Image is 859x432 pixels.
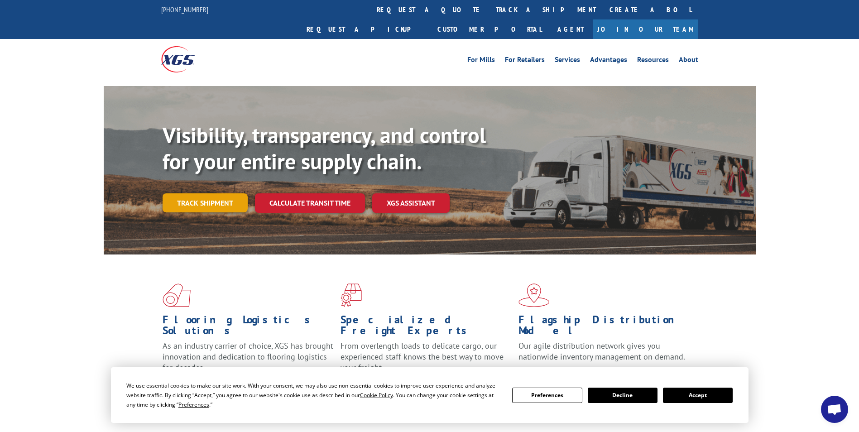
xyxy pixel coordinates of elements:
a: For Retailers [505,56,545,66]
a: Advantages [590,56,627,66]
a: Agent [548,19,593,39]
h1: Specialized Freight Experts [341,314,512,341]
a: Services [555,56,580,66]
a: [PHONE_NUMBER] [161,5,208,14]
img: xgs-icon-flagship-distribution-model-red [518,283,550,307]
div: Open chat [821,396,848,423]
a: Resources [637,56,669,66]
a: For Mills [467,56,495,66]
span: Our agile distribution network gives you nationwide inventory management on demand. [518,341,685,362]
div: We use essential cookies to make our site work. With your consent, we may also use non-essential ... [126,381,501,409]
h1: Flooring Logistics Solutions [163,314,334,341]
a: Request a pickup [300,19,431,39]
a: About [679,56,698,66]
div: Cookie Consent Prompt [111,367,749,423]
button: Preferences [512,388,582,403]
a: Customer Portal [431,19,548,39]
span: Preferences [178,401,209,408]
img: xgs-icon-total-supply-chain-intelligence-red [163,283,191,307]
a: Track shipment [163,193,248,212]
b: Visibility, transparency, and control for your entire supply chain. [163,121,486,175]
h1: Flagship Distribution Model [518,314,690,341]
img: xgs-icon-focused-on-flooring-red [341,283,362,307]
a: XGS ASSISTANT [372,193,450,213]
a: Join Our Team [593,19,698,39]
button: Accept [663,388,733,403]
span: Cookie Policy [360,391,393,399]
span: As an industry carrier of choice, XGS has brought innovation and dedication to flooring logistics... [163,341,333,373]
button: Decline [588,388,657,403]
p: From overlength loads to delicate cargo, our experienced staff knows the best way to move your fr... [341,341,512,381]
a: Calculate transit time [255,193,365,213]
